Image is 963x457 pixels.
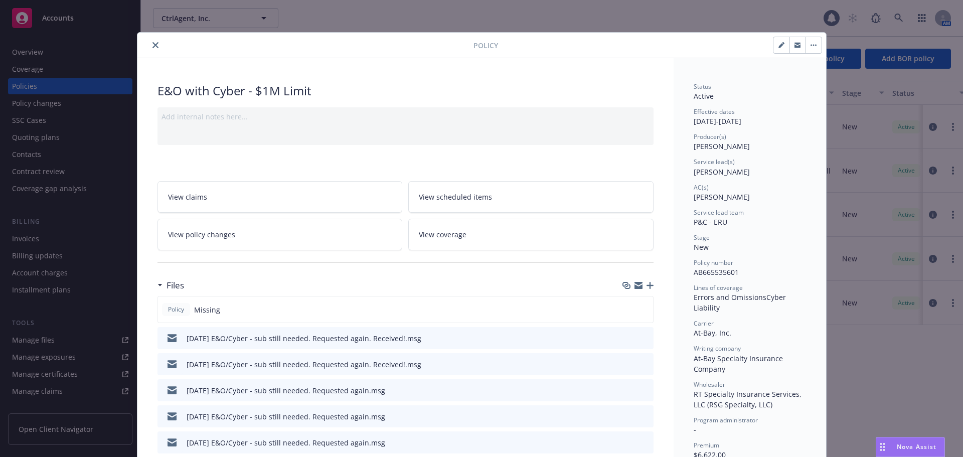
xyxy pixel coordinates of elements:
[473,40,498,51] span: Policy
[694,292,788,313] span: Cyber Liability
[694,319,714,328] span: Carrier
[694,267,739,277] span: AB665535601
[168,229,235,240] span: View policy changes
[694,91,714,101] span: Active
[694,192,750,202] span: [PERSON_NAME]
[624,411,632,422] button: download file
[640,411,650,422] button: preview file
[694,82,711,91] span: Status
[694,107,806,126] div: [DATE] - [DATE]
[694,158,735,166] span: Service lead(s)
[640,385,650,396] button: preview file
[157,219,403,250] a: View policy changes
[157,82,654,99] div: E&O with Cyber - $1M Limit
[149,39,162,51] button: close
[694,328,731,338] span: At-Bay, Inc.
[624,385,632,396] button: download file
[694,258,733,267] span: Policy number
[694,208,744,217] span: Service lead team
[187,359,421,370] div: [DATE] E&O/Cyber - sub still needed. Requested again. Received!.msg
[694,141,750,151] span: [PERSON_NAME]
[694,380,725,389] span: Wholesaler
[187,333,421,344] div: [DATE] E&O/Cyber - sub still needed. Requested again. Received!.msg
[162,111,650,122] div: Add internal notes here...
[694,354,785,374] span: At-Bay Specialty Insurance Company
[419,192,492,202] span: View scheduled items
[194,304,220,315] span: Missing
[419,229,466,240] span: View coverage
[694,389,804,409] span: RT Specialty Insurance Services, LLC (RSG Specialty, LLC)
[694,416,758,424] span: Program administrator
[694,217,727,227] span: P&C - ERU
[157,181,403,213] a: View claims
[167,279,184,292] h3: Files
[408,181,654,213] a: View scheduled items
[166,305,186,314] span: Policy
[168,192,207,202] span: View claims
[694,344,741,353] span: Writing company
[640,359,650,370] button: preview file
[694,167,750,177] span: [PERSON_NAME]
[694,425,696,434] span: -
[187,437,385,448] div: [DATE] E&O/Cyber - sub still needed. Requested again.msg
[694,242,709,252] span: New
[624,437,632,448] button: download file
[694,441,719,449] span: Premium
[694,292,766,302] span: Errors and Omissions
[640,437,650,448] button: preview file
[694,283,743,292] span: Lines of coverage
[187,411,385,422] div: [DATE] E&O/Cyber - sub still needed. Requested again.msg
[624,359,632,370] button: download file
[640,333,650,344] button: preview file
[876,437,945,457] button: Nova Assist
[624,333,632,344] button: download file
[694,233,710,242] span: Stage
[897,442,936,451] span: Nova Assist
[694,132,726,141] span: Producer(s)
[694,183,709,192] span: AC(s)
[408,219,654,250] a: View coverage
[876,437,889,456] div: Drag to move
[187,385,385,396] div: [DATE] E&O/Cyber - sub still needed. Requested again.msg
[157,279,184,292] div: Files
[694,107,735,116] span: Effective dates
